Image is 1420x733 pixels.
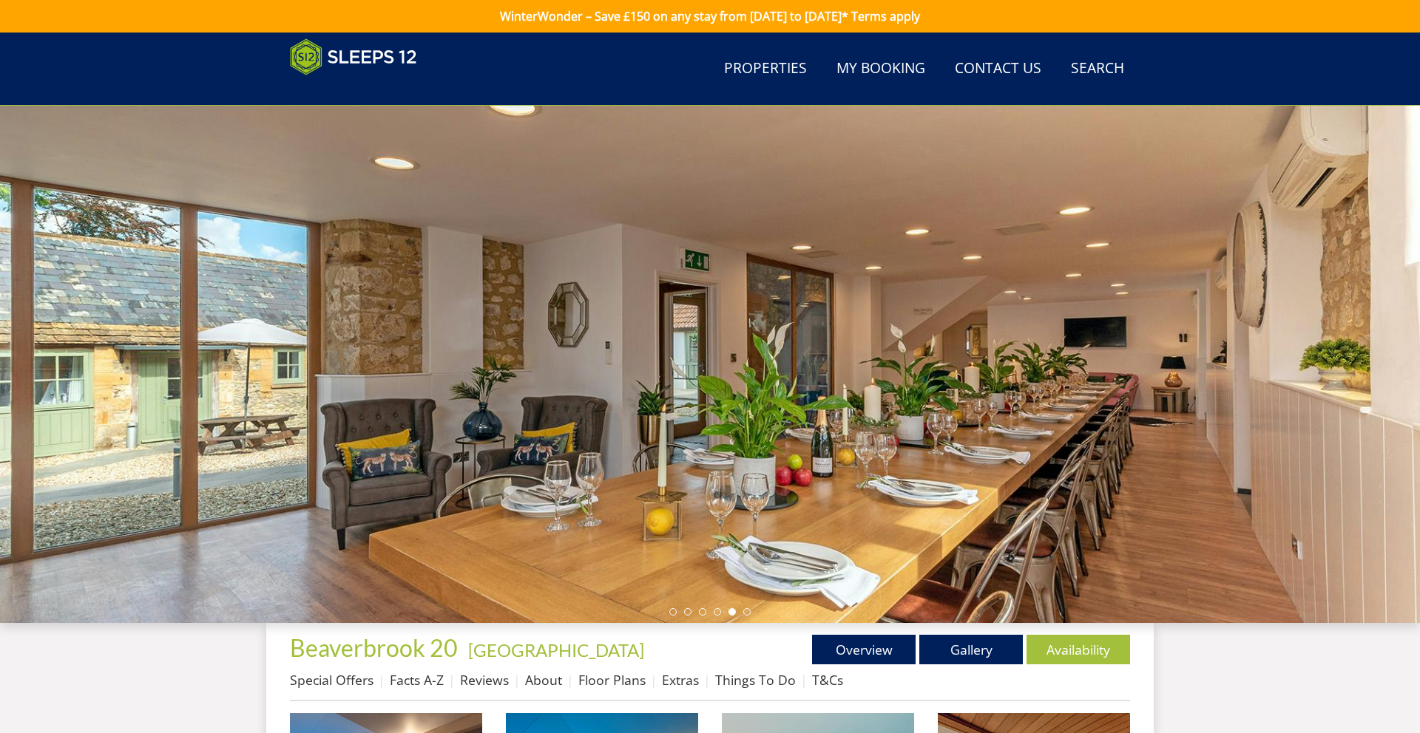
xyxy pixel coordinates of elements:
[283,84,438,97] iframe: Customer reviews powered by Trustpilot
[662,671,699,689] a: Extras
[390,671,444,689] a: Facts A-Z
[462,639,644,661] span: -
[831,52,931,86] a: My Booking
[578,671,646,689] a: Floor Plans
[718,52,813,86] a: Properties
[1027,635,1130,664] a: Availability
[460,671,509,689] a: Reviews
[949,52,1047,86] a: Contact Us
[525,671,562,689] a: About
[290,633,462,662] a: Beaverbrook 20
[715,671,796,689] a: Things To Do
[290,671,373,689] a: Special Offers
[290,633,458,662] span: Beaverbrook 20
[290,38,417,75] img: Sleeps 12
[812,635,916,664] a: Overview
[468,639,644,661] a: [GEOGRAPHIC_DATA]
[812,671,843,689] a: T&Cs
[1065,52,1130,86] a: Search
[919,635,1023,664] a: Gallery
